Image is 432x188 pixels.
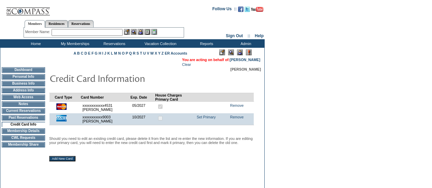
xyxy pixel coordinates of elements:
a: N [118,51,121,55]
img: Compass Home [6,2,50,16]
a: E [88,51,90,55]
a: B [77,51,80,55]
a: G [95,51,97,55]
td: Follow Us :: [212,6,237,14]
a: L [111,51,113,55]
td: Membership Share [2,142,45,147]
a: R [133,51,136,55]
td: Reports [186,39,225,48]
a: O [122,51,125,55]
td: Home [15,39,55,48]
td: xxxxxxxxxxx9003 [PERSON_NAME] [81,113,130,125]
a: Subscribe to our YouTube Channel [251,9,263,13]
td: Personal Info [2,74,45,79]
a: Help [255,33,264,38]
p: Should you need to edit an existing credit card, please delete it from the list and re-enter the ... [49,136,254,145]
td: Exp. Date [130,93,155,101]
div: Member Name: [25,29,52,35]
img: Reservations [144,29,150,35]
a: Clear [182,62,191,67]
span: [PERSON_NAME] [231,67,261,71]
a: F [92,51,94,55]
a: ER Accounts [165,51,187,55]
a: M [114,51,117,55]
span: You are acting on behalf of: [182,58,260,62]
input: Add New Card [49,156,75,161]
a: H [99,51,101,55]
td: My Memberships [55,39,94,48]
a: Members [25,20,45,28]
a: Z [162,51,164,55]
a: Remove [230,115,244,119]
img: icon_cc_mc.gif [56,103,67,110]
a: S [137,51,139,55]
a: I [102,51,103,55]
img: pgTtlCreditCardInfo.gif [50,71,186,85]
img: View Mode [228,49,234,55]
td: Credit Card Info [2,122,45,127]
td: Vacation Collection [133,39,186,48]
td: Reservations [94,39,133,48]
td: 05/2027 [130,101,155,113]
img: Become our fan on Facebook [238,6,243,12]
td: House Charges Primary Card [155,93,195,101]
td: Past Reservations [2,115,45,120]
a: T [140,51,142,55]
a: [PERSON_NAME] [230,58,260,62]
a: K [107,51,110,55]
a: Q [129,51,132,55]
td: Card Type [55,93,81,101]
a: Residences [45,20,68,27]
td: Current Reservations [2,108,45,114]
td: Membership Details [2,128,45,134]
a: D [84,51,87,55]
a: C [81,51,83,55]
td: Web Access [2,95,45,100]
img: Impersonate [237,49,243,55]
a: J [104,51,106,55]
img: Edit Mode [219,49,225,55]
td: Business Info [2,81,45,86]
img: View [131,29,137,35]
a: Set Primary [197,115,216,119]
img: Follow us on Twitter [245,6,250,12]
span: :: [248,33,250,38]
img: b_edit.gif [124,29,130,35]
td: Dashboard [2,67,45,73]
a: U [143,51,146,55]
td: Admin [225,39,265,48]
a: Remove [230,103,244,107]
td: Card Number [81,93,130,101]
a: Become our fan on Facebook [238,9,243,13]
img: icon_cc_amex.gif [56,115,67,121]
img: Log Concern/Member Elevation [246,49,252,55]
img: Impersonate [138,29,143,35]
a: V [147,51,149,55]
img: b_calculator.gif [151,29,157,35]
a: Sign Out [226,33,243,38]
a: Follow us on Twitter [245,9,250,13]
td: Notes [2,101,45,107]
a: Reservations [68,20,94,27]
td: 10/2027 [130,113,155,125]
img: Subscribe to our YouTube Channel [251,7,263,12]
td: CWL Requests [2,135,45,141]
a: Y [158,51,161,55]
td: Address Info [2,88,45,93]
a: X [155,51,157,55]
td: xxxxxxxxxxxx4531 [PERSON_NAME] [81,101,130,113]
a: A [74,51,76,55]
a: P [126,51,128,55]
a: W [150,51,154,55]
